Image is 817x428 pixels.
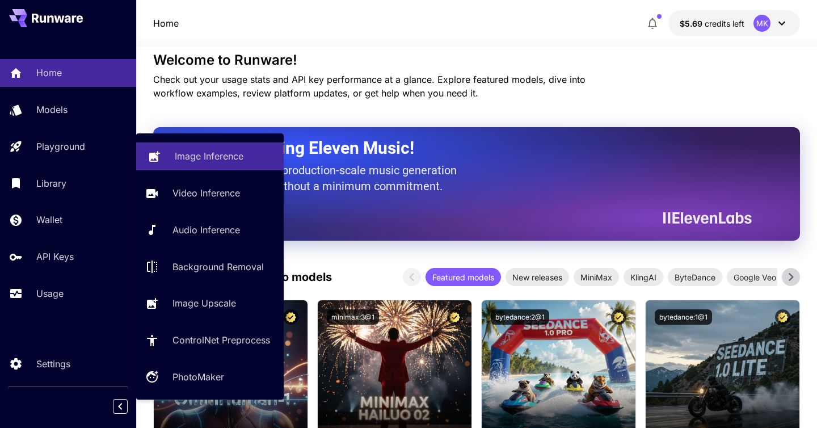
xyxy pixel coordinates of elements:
div: MK [753,15,770,32]
p: PhotoMaker [172,370,224,384]
a: Image Inference [136,142,284,170]
a: ControlNet Preprocess [136,326,284,354]
h2: Now Supporting Eleven Music! [182,137,743,159]
p: API Keys [36,250,74,263]
span: credits left [705,19,744,28]
a: Audio Inference [136,216,284,244]
button: bytedance:1@1 [655,309,712,325]
p: Settings [36,357,70,371]
a: Video Inference [136,179,284,207]
button: bytedance:2@1 [491,309,549,325]
p: The only way to get production-scale music generation from Eleven Labs without a minimum commitment. [182,162,465,194]
span: ByteDance [668,271,722,283]
span: Check out your usage stats and API key performance at a glance. Explore featured models, dive int... [153,74,586,99]
p: Home [36,66,62,79]
p: Models [36,103,68,116]
p: Background Removal [172,260,264,274]
a: Image Upscale [136,289,284,317]
button: Certified Model – Vetted for best performance and includes a commercial license. [775,309,790,325]
div: $5.69 [680,18,744,30]
p: Audio Inference [172,223,240,237]
p: Library [36,177,66,190]
span: New releases [506,271,569,283]
p: Home [153,16,179,30]
button: $5.69 [668,10,800,36]
h3: Welcome to Runware! [153,52,800,68]
span: KlingAI [624,271,663,283]
p: Playground [36,140,85,153]
div: Collapse sidebar [121,396,136,417]
a: PhotoMaker [136,363,284,391]
button: Certified Model – Vetted for best performance and includes a commercial license. [447,309,462,325]
p: Usage [36,287,64,300]
nav: breadcrumb [153,16,179,30]
p: Image Upscale [172,296,236,310]
p: Image Inference [175,149,243,163]
span: Featured models [426,271,501,283]
a: Background Removal [136,253,284,280]
button: minimax:3@1 [327,309,379,325]
span: MiniMax [574,271,619,283]
span: $5.69 [680,19,705,28]
button: Collapse sidebar [113,399,128,414]
p: ControlNet Preprocess [172,333,270,347]
button: Certified Model – Vetted for best performance and includes a commercial license. [283,309,298,325]
span: Google Veo [727,271,783,283]
button: Certified Model – Vetted for best performance and includes a commercial license. [611,309,626,325]
p: Wallet [36,213,62,226]
p: Video Inference [172,186,240,200]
